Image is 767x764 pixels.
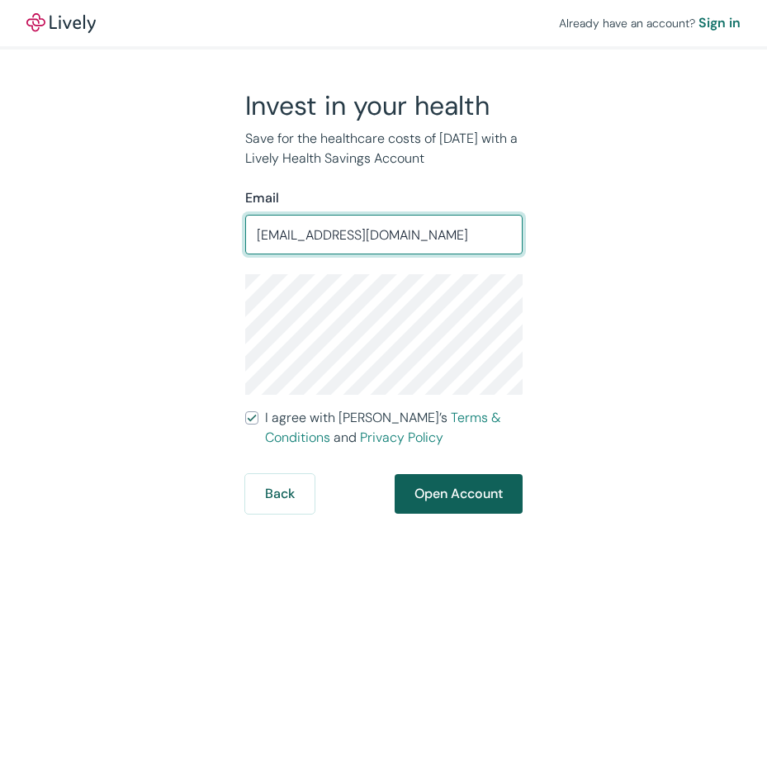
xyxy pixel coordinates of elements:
[559,13,741,33] div: Already have an account?
[245,129,523,168] p: Save for the healthcare costs of [DATE] with a Lively Health Savings Account
[245,188,279,208] label: Email
[245,89,523,122] h2: Invest in your health
[26,13,96,33] img: Lively
[245,474,315,514] button: Back
[265,408,523,448] span: I agree with [PERSON_NAME]’s and
[26,13,96,33] a: LivelyLively
[698,13,741,33] a: Sign in
[360,429,443,446] a: Privacy Policy
[395,474,523,514] button: Open Account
